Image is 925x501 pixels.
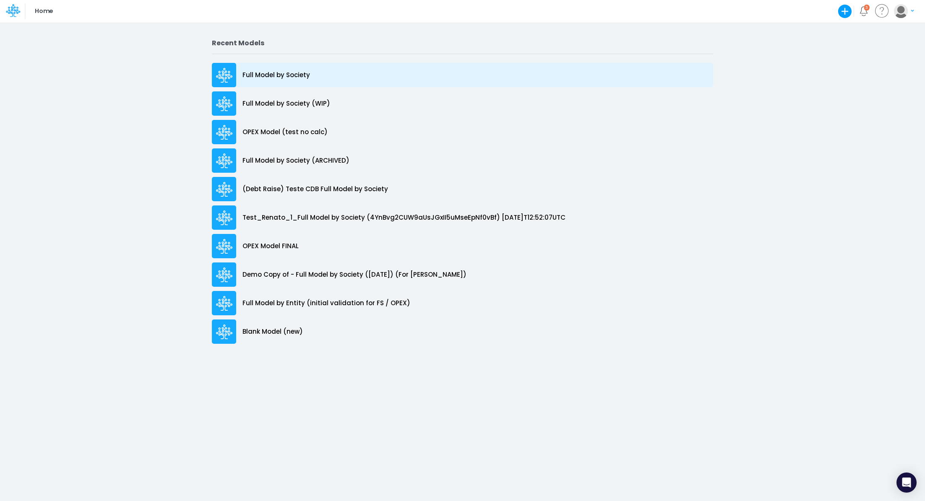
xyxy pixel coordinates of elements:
[242,184,388,194] p: (Debt Raise) Teste CDB Full Model by Society
[212,175,713,203] a: (Debt Raise) Teste CDB Full Model by Society
[212,146,713,175] a: Full Model by Society (ARCHIVED)
[859,6,868,16] a: Notifications
[35,7,53,16] p: Home
[212,39,713,47] h2: Recent Models
[242,270,466,280] p: Demo Copy of - Full Model by Society ([DATE]) (For [PERSON_NAME])
[242,127,328,137] p: OPEX Model (test no calc)
[896,472,917,493] div: Open Intercom Messenger
[242,299,410,308] p: Full Model by Entity (initial validation for FS / OPEX)
[242,156,349,166] p: Full Model by Society (ARCHIVED)
[242,70,310,80] p: Full Model by Society
[212,89,713,118] a: Full Model by Society (WIP)
[242,327,303,337] p: Blank Model (new)
[865,5,868,9] div: 3 unread items
[242,213,565,223] p: Test_Renato_1_Full Model by Society (4YnBvg2CUW9aUsJGxII5uMseEpNf0vBf) [DATE]T12:52:07UTC
[212,203,713,232] a: Test_Renato_1_Full Model by Society (4YnBvg2CUW9aUsJGxII5uMseEpNf0vBf) [DATE]T12:52:07UTC
[212,232,713,260] a: OPEX Model FINAL
[212,61,713,89] a: Full Model by Society
[242,99,330,109] p: Full Model by Society (WIP)
[212,260,713,289] a: Demo Copy of - Full Model by Society ([DATE]) (For [PERSON_NAME])
[242,241,299,251] p: OPEX Model FINAL
[212,118,713,146] a: OPEX Model (test no calc)
[212,289,713,317] a: Full Model by Entity (initial validation for FS / OPEX)
[212,317,713,346] a: Blank Model (new)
